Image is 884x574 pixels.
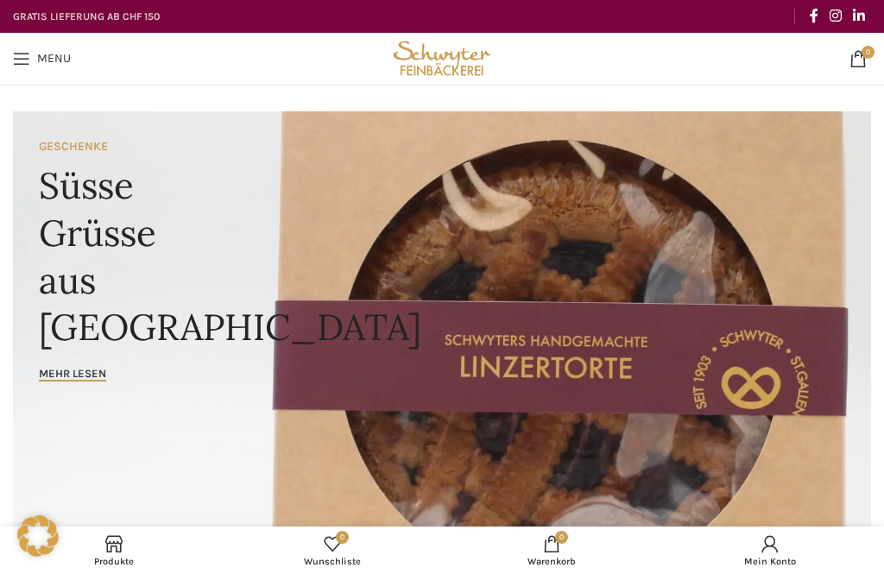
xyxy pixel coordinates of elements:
span: 0 [862,46,875,59]
img: Bäckerei Schwyter [389,33,496,85]
div: My cart [442,531,661,570]
strong: GRATIS LIEFERUNG AB CHF 150 [13,10,160,22]
a: 0 [841,41,875,76]
span: Wunschliste [232,556,434,567]
a: Facebook social link [804,3,824,29]
a: Linkedin social link [848,3,871,29]
span: Mein Konto [670,556,872,567]
span: Warenkorb [451,556,653,567]
a: Mein Konto [661,531,881,570]
a: Produkte [4,531,224,570]
span: 0 [555,531,568,544]
a: Site logo [389,50,496,65]
a: 0 Wunschliste [224,531,443,570]
div: Meine Wunschliste [224,531,443,570]
span: Menu [37,53,71,65]
a: Open mobile menu [4,41,79,76]
span: Produkte [13,556,215,567]
a: 0 Warenkorb [442,531,661,570]
span: 0 [336,531,349,544]
a: Instagram social link [824,3,847,29]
